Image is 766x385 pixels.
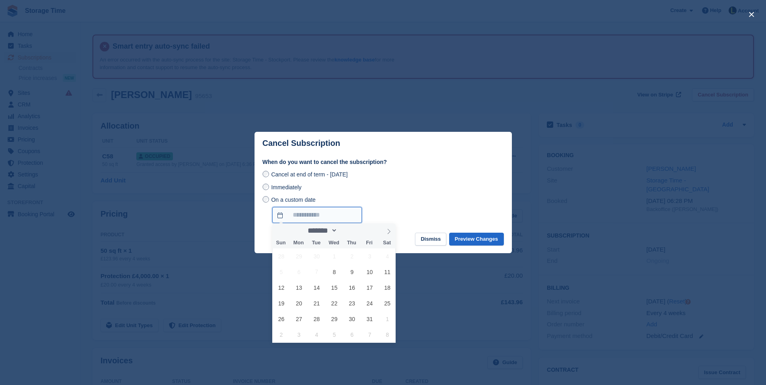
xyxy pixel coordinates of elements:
span: October 16, 2025 [344,280,360,295]
span: On a custom date [271,197,316,203]
span: Cancel at end of term - [DATE] [271,171,347,178]
span: November 6, 2025 [344,327,360,342]
span: October 17, 2025 [362,280,378,295]
span: October 25, 2025 [380,295,395,311]
button: Dismiss [415,233,446,246]
span: October 31, 2025 [362,311,378,327]
span: November 8, 2025 [380,327,395,342]
span: November 1, 2025 [380,311,395,327]
span: October 18, 2025 [380,280,395,295]
span: Immediately [271,184,301,190]
span: October 8, 2025 [327,264,342,280]
span: September 30, 2025 [309,248,324,264]
span: October 5, 2025 [273,264,289,280]
button: close [745,8,758,21]
span: October 1, 2025 [327,248,342,264]
p: Cancel Subscription [263,139,340,148]
span: October 21, 2025 [309,295,324,311]
input: Immediately [263,184,269,190]
span: October 4, 2025 [380,248,395,264]
span: November 5, 2025 [327,327,342,342]
button: Preview Changes [449,233,504,246]
span: October 24, 2025 [362,295,378,311]
span: Tue [307,240,325,246]
input: Cancel at end of term - [DATE] [263,171,269,177]
span: October 11, 2025 [380,264,395,280]
span: Thu [343,240,360,246]
span: October 6, 2025 [291,264,307,280]
span: October 3, 2025 [362,248,378,264]
span: October 7, 2025 [309,264,324,280]
span: October 30, 2025 [344,311,360,327]
select: Month [305,226,338,235]
span: Fri [360,240,378,246]
span: November 7, 2025 [362,327,378,342]
span: October 26, 2025 [273,311,289,327]
span: October 27, 2025 [291,311,307,327]
span: Sun [272,240,290,246]
span: October 9, 2025 [344,264,360,280]
span: October 22, 2025 [327,295,342,311]
span: Mon [290,240,307,246]
span: Wed [325,240,343,246]
span: September 28, 2025 [273,248,289,264]
span: November 3, 2025 [291,327,307,342]
span: November 4, 2025 [309,327,324,342]
span: October 10, 2025 [362,264,378,280]
span: October 28, 2025 [309,311,324,327]
span: October 20, 2025 [291,295,307,311]
input: On a custom date [263,196,269,203]
span: October 13, 2025 [291,280,307,295]
span: September 29, 2025 [291,248,307,264]
span: October 23, 2025 [344,295,360,311]
input: Year [337,226,363,235]
span: October 2, 2025 [344,248,360,264]
span: October 29, 2025 [327,311,342,327]
span: October 14, 2025 [309,280,324,295]
span: October 19, 2025 [273,295,289,311]
span: Sat [378,240,396,246]
label: When do you want to cancel the subscription? [263,158,504,166]
span: October 15, 2025 [327,280,342,295]
input: On a custom date [272,207,362,223]
span: November 2, 2025 [273,327,289,342]
span: October 12, 2025 [273,280,289,295]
